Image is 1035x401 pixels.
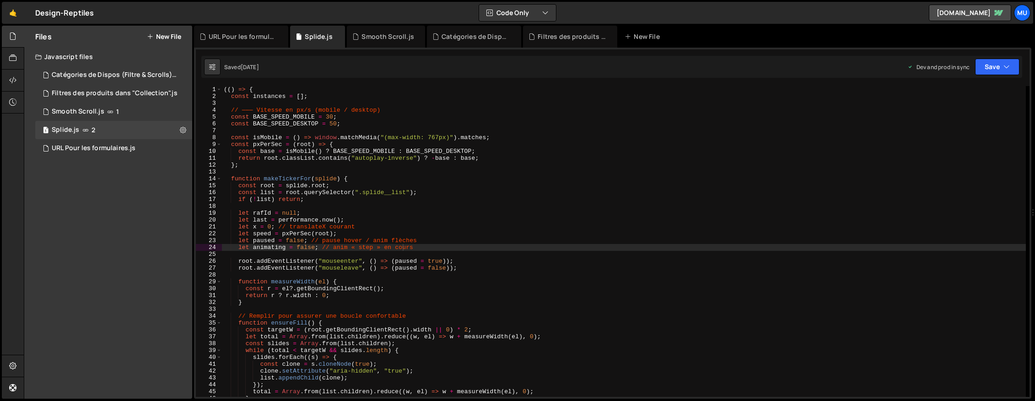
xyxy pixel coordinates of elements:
button: Save [975,59,1019,75]
span: 2 [92,126,95,134]
div: 8 [196,134,222,141]
div: 36 [196,326,222,333]
a: [DOMAIN_NAME] [929,5,1011,21]
div: 16910/46494.js [35,84,195,103]
div: 37 [196,333,222,340]
div: 5 [196,114,222,120]
div: Splide.js [305,32,332,41]
div: 24 [196,244,222,251]
div: Filtres des produits dans "Collection".js [52,89,178,98]
div: 28 [196,271,222,278]
div: 16910/46504.js [35,139,192,157]
div: Javascript files [24,48,192,66]
div: 41 [196,361,222,368]
div: 18 [196,203,222,210]
div: 16910/46502.js [35,66,195,84]
div: 25 [196,251,222,258]
div: 16910/46296.js [35,103,192,121]
div: 2 [196,93,222,100]
a: Mu [1014,5,1030,21]
div: 33 [196,306,222,313]
div: 12 [196,162,222,168]
div: 40 [196,354,222,361]
div: 31 [196,292,222,299]
a: 🤙 [2,2,24,24]
div: 15 [196,182,222,189]
div: New File [625,32,663,41]
div: Filtres des produits dans "Collection".js [538,32,606,41]
div: 7 [196,127,222,134]
div: 44 [196,381,222,388]
span: 1 [43,127,49,135]
div: 14 [196,175,222,182]
div: 27 [196,265,222,271]
h2: Files [35,32,52,42]
div: 13 [196,168,222,175]
div: 21 [196,223,222,230]
div: 22 [196,230,222,237]
div: 9 [196,141,222,148]
div: Saved [224,63,259,71]
div: 26 [196,258,222,265]
div: Design-Reptiles [35,7,94,18]
div: 23 [196,237,222,244]
div: Splide.js [35,121,192,139]
span: 1 [116,108,119,115]
div: 1 [196,86,222,93]
div: Catégories de Dispos (Filtre & Scrolls).js [52,71,178,79]
div: 20 [196,217,222,223]
div: Smooth Scroll.js [361,32,414,41]
div: 42 [196,368,222,374]
div: 6 [196,120,222,127]
div: Dev and prod in sync [907,63,970,71]
div: 3 [196,100,222,107]
div: 38 [196,340,222,347]
button: Code Only [479,5,556,21]
div: 35 [196,320,222,326]
div: Catégories de Dispos (Filtre & Scrolls).js [442,32,510,41]
div: 34 [196,313,222,320]
div: [DATE] [241,63,259,71]
div: URL Pour les formulaires.js [209,32,277,41]
div: 30 [196,285,222,292]
div: 19 [196,210,222,217]
div: 17 [196,196,222,203]
div: 10 [196,148,222,155]
div: 4 [196,107,222,114]
button: New File [147,33,181,40]
div: 45 [196,388,222,395]
div: Splide.js [52,126,79,134]
div: 32 [196,299,222,306]
div: Smooth Scroll.js [52,108,104,116]
div: 16 [196,189,222,196]
div: 11 [196,155,222,162]
div: 43 [196,374,222,381]
div: URL Pour les formulaires.js [52,144,135,152]
div: 29 [196,278,222,285]
div: 39 [196,347,222,354]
